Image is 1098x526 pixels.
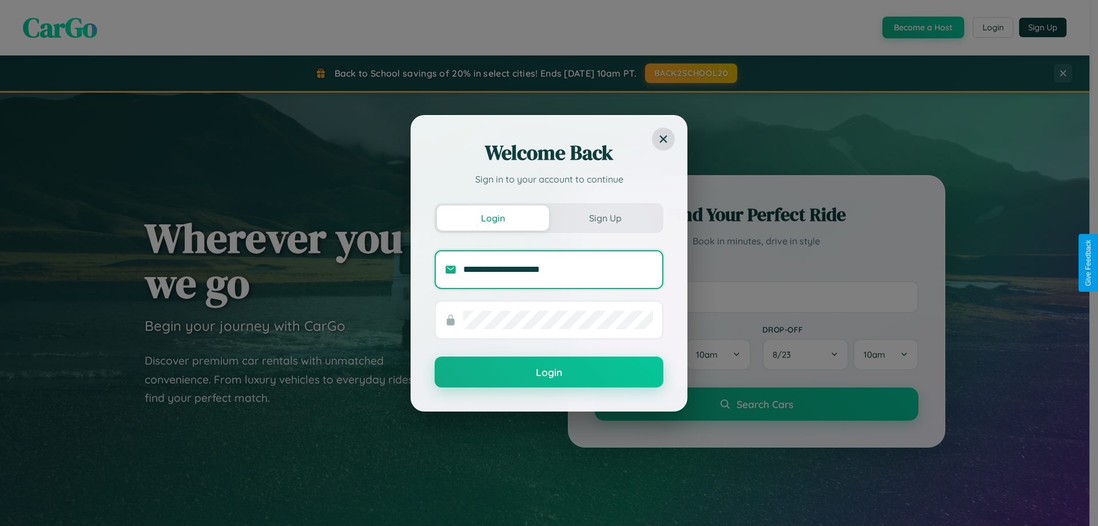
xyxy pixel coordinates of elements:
[549,205,661,231] button: Sign Up
[437,205,549,231] button: Login
[435,139,663,167] h2: Welcome Back
[1084,240,1092,286] div: Give Feedback
[435,172,663,186] p: Sign in to your account to continue
[435,357,663,387] button: Login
